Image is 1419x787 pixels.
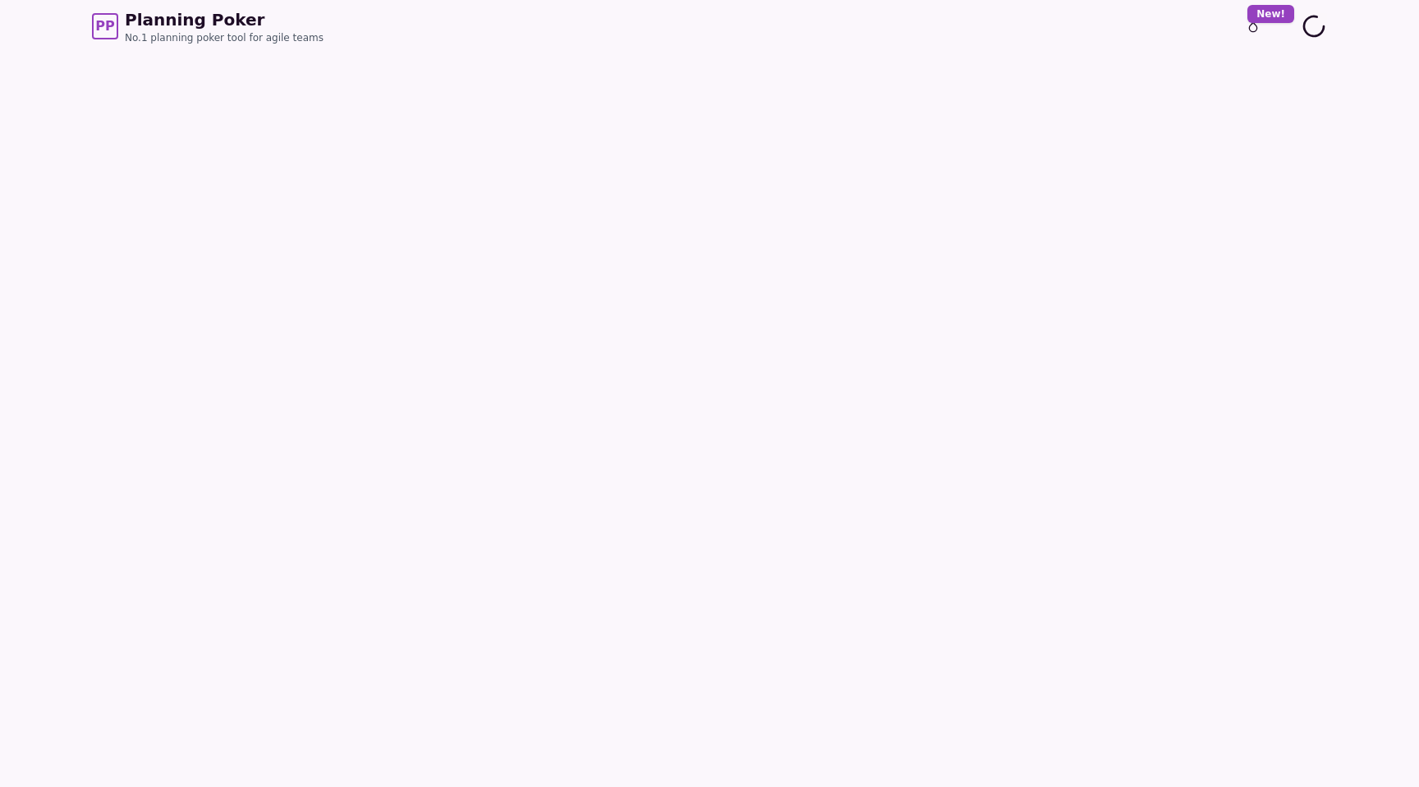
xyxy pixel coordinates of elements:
span: PP [95,16,114,36]
a: PPPlanning PokerNo.1 planning poker tool for agile teams [92,8,324,44]
span: Planning Poker [125,8,324,31]
span: No.1 planning poker tool for agile teams [125,31,324,44]
button: New! [1238,12,1268,41]
div: New! [1247,5,1294,23]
